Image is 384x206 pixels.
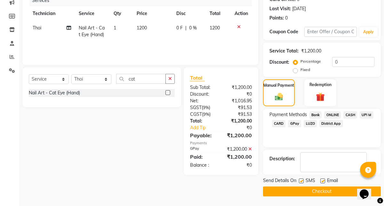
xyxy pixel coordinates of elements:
div: ₹0 [221,91,256,98]
div: Last Visit: [269,5,291,12]
span: SMS [306,177,315,185]
span: 9% [203,105,209,110]
div: ₹1,200.00 [221,153,256,161]
div: ₹91.53 [221,111,256,118]
span: District App [319,120,343,127]
div: Sub Total: [185,84,221,91]
div: Discount: [185,91,221,98]
th: Technician [29,6,75,21]
div: Coupon Code [269,28,304,35]
span: 1200 [210,25,220,31]
span: Nail Art - Cat Eye (Hand) [79,25,105,37]
th: Price [133,6,172,21]
label: Percentage [300,59,321,64]
th: Service [75,6,110,21]
span: 0 F [176,25,183,31]
div: ( ) [185,104,221,111]
input: Search or Scan [116,74,166,84]
span: Payment Methods [269,111,307,118]
div: ₹1,016.95 [221,98,256,104]
span: UPI M [360,111,373,119]
div: Discount: [269,59,289,66]
div: ₹1,200.00 [301,48,321,54]
div: ₹1,200.00 [221,118,256,124]
span: CARD [272,120,286,127]
div: ( ) [185,111,221,118]
th: Action [231,6,252,21]
span: 1200 [137,25,147,31]
div: ₹1,200.00 [221,84,256,91]
span: CASH [343,111,357,119]
span: Total [190,75,205,81]
span: 9% [203,112,209,117]
img: _gift.svg [313,91,328,102]
button: Apply [359,27,378,37]
a: Add Tip [185,124,227,131]
div: Net: [185,98,221,104]
div: ₹0 [221,162,256,169]
span: Thoi [33,25,41,31]
div: Payments [190,140,252,146]
div: Balance : [185,162,221,169]
span: GPay [288,120,301,127]
div: [DATE] [292,5,306,12]
span: ONLINE [324,111,341,119]
div: Nail Art - Cat Eye (Hand) [29,90,80,96]
span: SGST [190,105,202,110]
div: Points: [269,15,284,21]
img: _cash.svg [272,92,286,102]
div: Paid: [185,153,221,161]
div: Payable: [185,131,221,139]
span: LUZO [304,120,317,127]
span: 1 [114,25,116,31]
div: ₹0 [227,124,257,131]
th: Total [206,6,231,21]
span: Email [327,177,338,185]
div: Service Total: [269,48,299,54]
label: Redemption [309,82,332,88]
div: Description: [269,155,295,162]
label: Fixed [300,67,310,73]
div: GPay [185,146,221,153]
th: Disc [172,6,206,21]
div: ₹91.53 [221,104,256,111]
button: Checkout [263,186,381,196]
input: Enter Offer / Coupon Code [304,27,357,37]
div: ₹1,200.00 [221,131,256,139]
span: 0 % [189,25,197,31]
th: Qty [110,6,133,21]
div: 0 [285,15,288,21]
span: Bank [309,111,322,119]
label: Manual Payment [263,83,294,88]
span: | [185,25,187,31]
span: CGST [190,111,202,117]
iframe: chat widget [357,180,378,200]
span: Send Details On [263,177,296,185]
div: Total: [185,118,221,124]
div: ₹1,200.00 [221,146,256,153]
